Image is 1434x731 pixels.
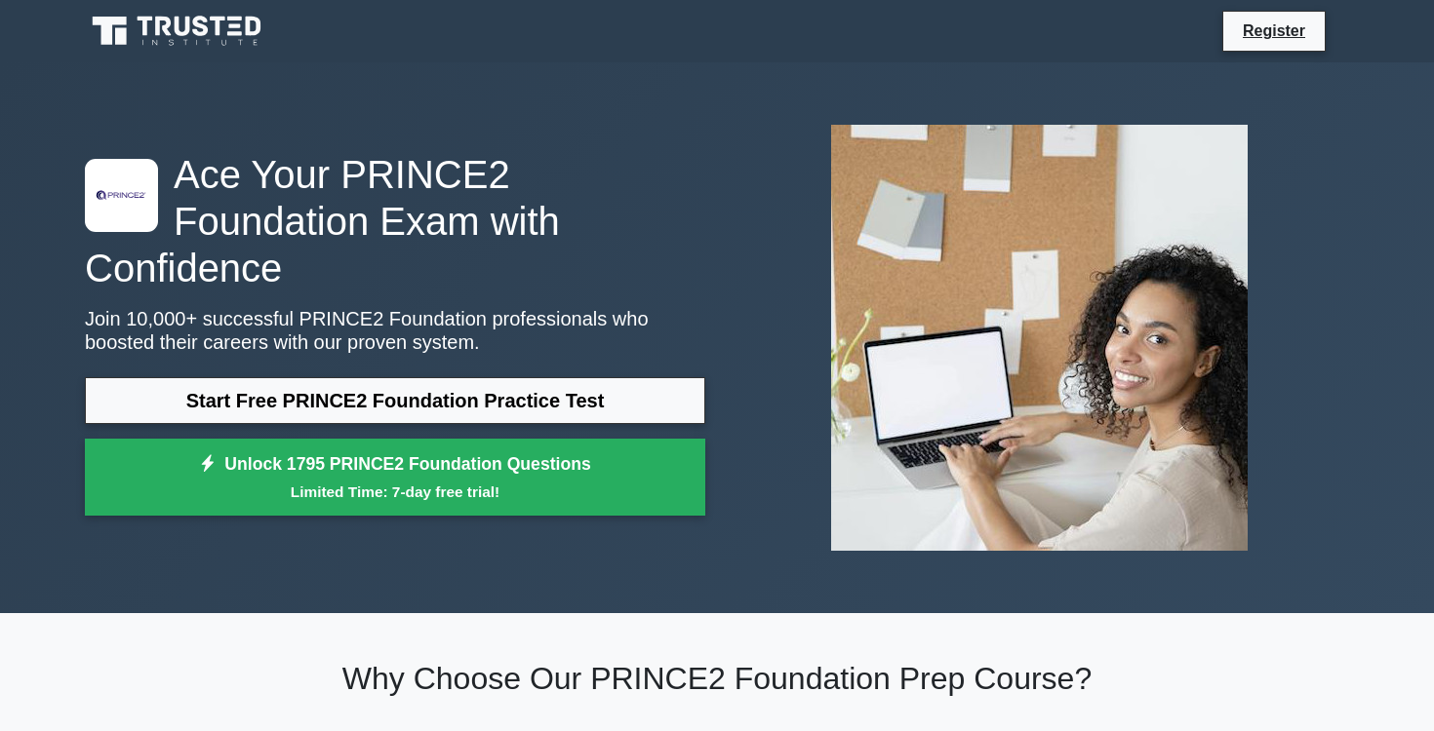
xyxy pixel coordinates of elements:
h2: Why Choose Our PRINCE2 Foundation Prep Course? [85,660,1349,697]
p: Join 10,000+ successful PRINCE2 Foundation professionals who boosted their careers with our prove... [85,307,705,354]
h1: Ace Your PRINCE2 Foundation Exam with Confidence [85,151,705,291]
a: Start Free PRINCE2 Foundation Practice Test [85,377,705,424]
small: Limited Time: 7-day free trial! [109,481,681,503]
a: Register [1231,19,1317,43]
a: Unlock 1795 PRINCE2 Foundation QuestionsLimited Time: 7-day free trial! [85,439,705,517]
